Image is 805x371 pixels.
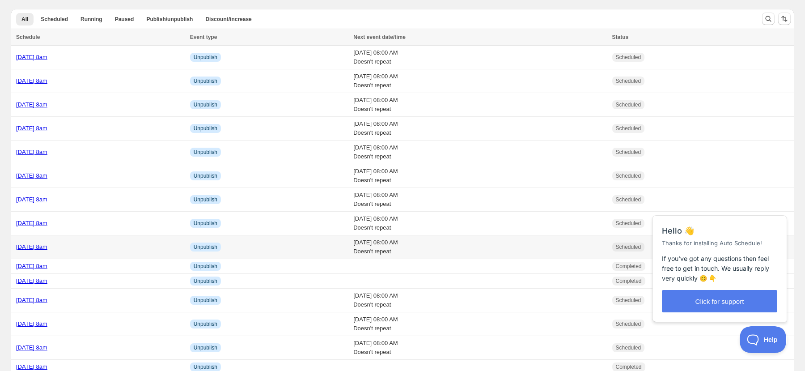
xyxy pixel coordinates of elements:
[616,297,641,304] span: Scheduled
[16,320,47,327] a: [DATE] 8am
[194,125,217,132] span: Unpublish
[194,263,217,270] span: Unpublish
[194,363,217,371] span: Unpublish
[16,344,47,351] a: [DATE] 8am
[351,141,609,164] td: [DATE] 08:00 AM Doesn't repeat
[16,277,47,284] a: [DATE] 8am
[194,172,217,179] span: Unpublish
[616,77,641,85] span: Scheduled
[194,101,217,108] span: Unpublish
[16,125,47,132] a: [DATE] 8am
[616,363,642,371] span: Completed
[205,16,251,23] span: Discount/increase
[351,212,609,235] td: [DATE] 08:00 AM Doesn't repeat
[194,77,217,85] span: Unpublish
[616,263,642,270] span: Completed
[351,93,609,117] td: [DATE] 08:00 AM Doesn't repeat
[80,16,102,23] span: Running
[194,277,217,285] span: Unpublish
[16,34,40,40] span: Schedule
[616,101,641,108] span: Scheduled
[740,326,787,353] iframe: Help Scout Beacon - Open
[762,13,775,25] button: Search and filter results
[16,54,47,60] a: [DATE] 8am
[648,193,792,326] iframe: Help Scout Beacon - Messages and Notifications
[351,164,609,188] td: [DATE] 08:00 AM Doesn't repeat
[16,149,47,155] a: [DATE] 8am
[778,13,791,25] button: Sort the results
[351,289,609,312] td: [DATE] 08:00 AM Doesn't repeat
[353,34,406,40] span: Next event date/time
[16,220,47,226] a: [DATE] 8am
[194,220,217,227] span: Unpublish
[351,46,609,69] td: [DATE] 08:00 AM Doesn't repeat
[194,297,217,304] span: Unpublish
[194,320,217,328] span: Unpublish
[115,16,134,23] span: Paused
[616,149,641,156] span: Scheduled
[616,220,641,227] span: Scheduled
[351,117,609,141] td: [DATE] 08:00 AM Doesn't repeat
[616,320,641,328] span: Scheduled
[616,243,641,251] span: Scheduled
[21,16,28,23] span: All
[16,172,47,179] a: [DATE] 8am
[194,344,217,351] span: Unpublish
[16,243,47,250] a: [DATE] 8am
[16,77,47,84] a: [DATE] 8am
[190,34,217,40] span: Event type
[146,16,193,23] span: Publish/unpublish
[194,196,217,203] span: Unpublish
[612,34,629,40] span: Status
[16,196,47,203] a: [DATE] 8am
[194,149,217,156] span: Unpublish
[351,69,609,93] td: [DATE] 08:00 AM Doesn't repeat
[194,54,217,61] span: Unpublish
[351,336,609,360] td: [DATE] 08:00 AM Doesn't repeat
[616,125,641,132] span: Scheduled
[616,344,641,351] span: Scheduled
[16,297,47,303] a: [DATE] 8am
[16,263,47,269] a: [DATE] 8am
[616,196,641,203] span: Scheduled
[16,101,47,108] a: [DATE] 8am
[41,16,68,23] span: Scheduled
[351,235,609,259] td: [DATE] 08:00 AM Doesn't repeat
[351,312,609,336] td: [DATE] 08:00 AM Doesn't repeat
[194,243,217,251] span: Unpublish
[16,363,47,370] a: [DATE] 8am
[351,188,609,212] td: [DATE] 08:00 AM Doesn't repeat
[616,172,641,179] span: Scheduled
[616,54,641,61] span: Scheduled
[616,277,642,285] span: Completed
